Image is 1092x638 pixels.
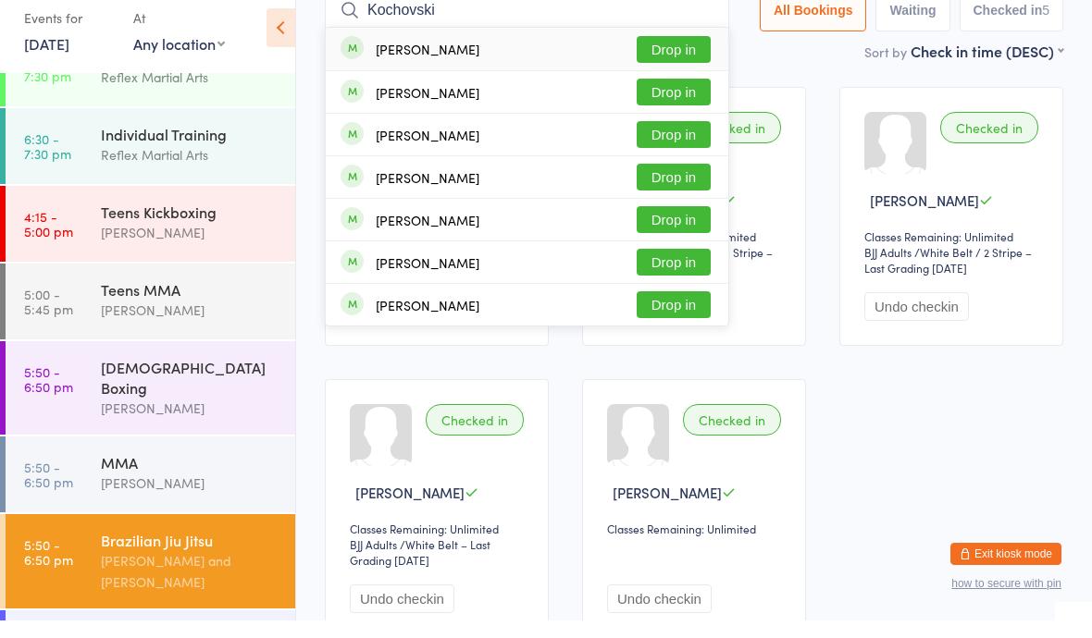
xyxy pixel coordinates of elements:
div: Brazilian Jiu Jitsu [101,547,279,568]
div: Reflex Martial Arts [101,162,279,183]
div: Teens Kickboxing [101,219,279,239]
span: / White Belt / 2 Stripe – Last Grading [DATE] [864,262,1032,293]
button: Drop in [637,54,711,80]
div: Events for [24,20,115,51]
a: 6:30 -7:30 pmIndividual TrainingReflex Martial Arts [6,126,295,202]
div: [DEMOGRAPHIC_DATA] Boxing [101,374,279,415]
button: Drop in [637,96,711,123]
div: [PERSON_NAME] [376,315,479,330]
div: Checked in [940,129,1038,161]
div: Check in time (DESC) [911,58,1063,79]
div: Checked in [426,422,524,453]
button: Undo checkin [864,310,969,338]
div: [PERSON_NAME] [101,490,279,511]
a: 5:50 -6:50 pm[DEMOGRAPHIC_DATA] Boxing[PERSON_NAME] [6,359,295,452]
button: Drop in [637,181,711,208]
div: BJJ Adults [864,262,912,277]
div: Individual Training [101,141,279,162]
div: [PERSON_NAME] [376,59,479,74]
span: [PERSON_NAME] [613,500,722,520]
time: 5:00 - 5:45 pm [24,304,73,334]
time: 5:50 - 6:50 pm [24,382,73,411]
time: 5:50 - 6:50 pm [24,477,73,507]
div: BJJ Adults [350,554,397,570]
div: [PERSON_NAME] [101,317,279,338]
span: [PERSON_NAME] [355,500,465,520]
button: Waiting [875,6,949,49]
button: how to secure with pin [951,595,1061,607]
div: [PERSON_NAME] [101,415,279,436]
a: [DATE] [24,51,69,71]
time: 6:30 - 7:30 pm [24,149,71,178]
div: Checked in [683,422,781,453]
button: Undo checkin [350,602,454,631]
time: 4:15 - 5:00 pm [24,227,73,256]
div: Teens MMA [101,297,279,317]
div: [PERSON_NAME] [376,273,479,288]
div: [PERSON_NAME] [101,239,279,261]
button: Drop in [637,309,711,336]
button: Exit kiosk mode [950,560,1061,583]
div: Checked in [683,129,781,161]
a: 5:50 -6:50 pmBrazilian Jiu Jitsu[PERSON_NAME] and [PERSON_NAME] [6,532,295,626]
div: Classes Remaining: Unlimited [350,538,529,554]
div: Reflex Martial Arts [101,84,279,105]
div: [PERSON_NAME] and [PERSON_NAME] [101,568,279,610]
div: [PERSON_NAME] [376,103,479,117]
time: 5:50 - 6:50 pm [24,555,73,584]
button: Undo checkin [607,602,712,631]
div: Classes Remaining: Unlimited [864,246,1044,262]
div: At [133,20,225,51]
div: [PERSON_NAME] [376,188,479,202]
div: [PERSON_NAME] [376,230,479,245]
div: Classes Remaining: Unlimited [607,538,787,554]
time: 6:30 - 7:30 pm [24,71,71,101]
a: 5:00 -5:45 pmTeens MMA[PERSON_NAME] [6,281,295,357]
div: [PERSON_NAME] [376,145,479,160]
input: Search [325,6,729,49]
a: 4:15 -5:00 pmTeens Kickboxing[PERSON_NAME] [6,203,295,279]
button: Checked in5 [960,6,1064,49]
div: Any location [133,51,225,71]
span: [PERSON_NAME] [870,208,979,227]
button: Drop in [637,224,711,251]
button: All Bookings [760,6,867,49]
button: Drop in [637,139,711,166]
div: 5 [1042,20,1049,35]
div: MMA [101,470,279,490]
label: Sort by [864,60,907,79]
a: 5:50 -6:50 pmMMA[PERSON_NAME] [6,454,295,530]
button: Drop in [637,266,711,293]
